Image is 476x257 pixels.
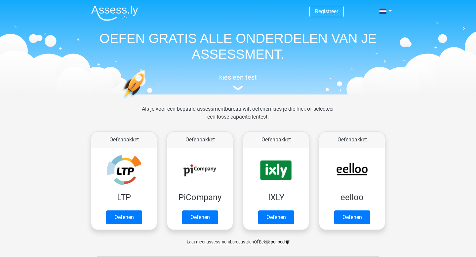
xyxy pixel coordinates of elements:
[258,210,294,224] a: Oefenen
[233,86,243,91] img: assessment
[334,210,370,224] a: Oefenen
[106,210,142,224] a: Oefenen
[315,8,338,15] a: Registreer
[86,73,390,81] h5: kies een test
[137,105,339,129] div: Als je voor een bepaald assessmentbureau wilt oefenen kies je die hier, of selecteer een losse ca...
[86,73,390,91] a: kies een test
[86,233,390,246] div: of
[122,70,171,130] img: oefenen
[182,210,218,224] a: Oefenen
[86,30,390,62] h1: OEFEN GRATIS ALLE ONDERDELEN VAN JE ASSESSMENT.
[91,5,138,21] img: Assessly
[259,239,289,244] a: Bekijk per bedrijf
[187,239,254,244] span: Laat meer assessmentbureaus zien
